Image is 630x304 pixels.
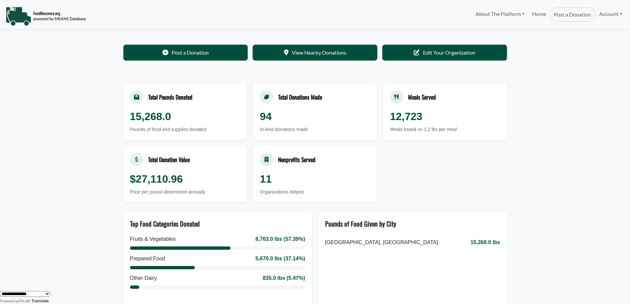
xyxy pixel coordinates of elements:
[19,299,31,304] img: Google Translate
[130,126,240,133] div: Pounds of food and supplies donated
[123,45,248,61] a: Post a Donation
[278,93,322,101] div: Total Donations Made
[260,171,370,187] div: 11
[550,7,595,22] a: Post a Donation
[260,109,370,124] div: 94
[130,255,165,263] div: Prepared Food
[253,45,377,61] a: View Nearby Donations
[130,235,176,243] div: Fruits & Vegetables
[148,155,190,164] div: Total Donation Value
[325,239,438,246] span: [GEOGRAPHIC_DATA], [GEOGRAPHIC_DATA]
[471,239,500,246] span: 15,268.0 lbs
[130,274,157,282] div: Other Dairy
[472,7,528,21] a: About The Platform
[255,235,305,243] div: 8,763.0 lbs (57.39%)
[19,299,49,303] a: Translate
[325,219,396,229] div: Pounds of Food Given by City
[278,155,315,164] div: Nonprofits Served
[130,171,240,187] div: $27,110.96
[408,93,436,101] div: Meals Served
[596,7,626,21] a: Account
[263,274,305,282] div: 835.0 lbs (5.47%)
[260,189,370,195] div: Organizations helped
[130,109,240,124] div: 15,268.0
[130,219,200,229] div: Top Food Categories Donated
[130,189,240,195] div: Price per pound determined annually
[255,255,305,263] div: 5,670.0 lbs (37.14%)
[6,6,86,26] img: NavigationLogo_FoodRecovery-91c16205cd0af1ed486a0f1a7774a6544ea792ac00100771e7dd3ec7c0e58e41.png
[382,45,507,61] a: Edit Your Organization
[260,126,370,133] div: In-kind donations made
[390,109,500,124] div: 12,723
[390,126,500,133] div: Meals based on 1.2 lbs per meal
[148,93,192,101] div: Total Pounds Donated
[528,7,550,22] a: Home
